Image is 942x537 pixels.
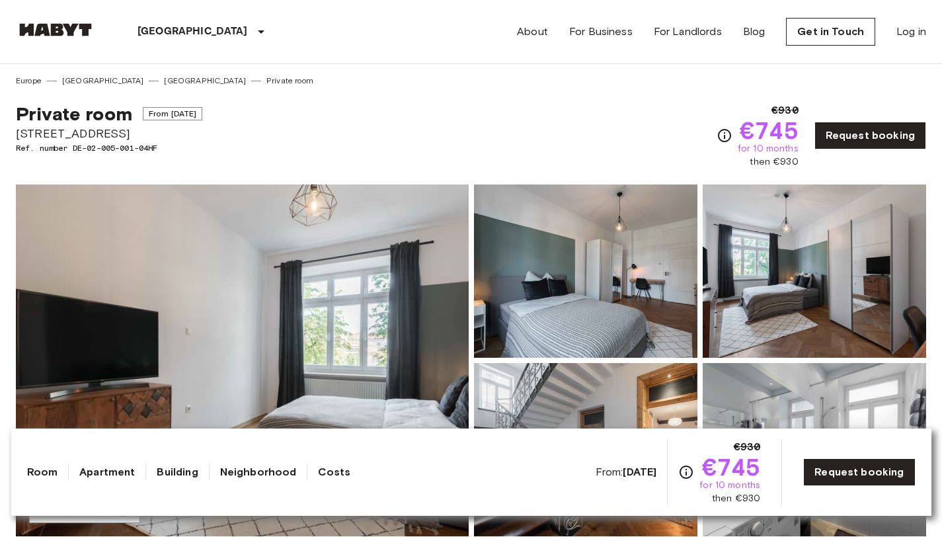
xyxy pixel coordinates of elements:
[474,185,697,358] img: Picture of unit DE-02-005-001-04HF
[474,363,697,536] img: Picture of unit DE-02-005-001-04HF
[62,75,144,87] a: [GEOGRAPHIC_DATA]
[164,75,246,87] a: [GEOGRAPHIC_DATA]
[654,24,722,40] a: For Landlords
[16,23,95,36] img: Habyt
[896,24,926,40] a: Log in
[814,122,926,149] a: Request booking
[734,439,761,455] span: €930
[596,465,657,479] span: From:
[16,75,42,87] a: Europe
[771,103,799,118] span: €930
[517,24,548,40] a: About
[738,142,799,155] span: for 10 months
[717,128,732,144] svg: Check cost overview for full price breakdown. Please note that discounts apply to new joiners onl...
[786,18,875,46] a: Get in Touch
[157,464,198,480] a: Building
[137,24,248,40] p: [GEOGRAPHIC_DATA]
[740,118,799,142] span: €745
[569,24,633,40] a: For Business
[16,142,202,154] span: Ref. number DE-02-005-001-04HF
[16,125,202,142] span: [STREET_ADDRESS]
[266,75,313,87] a: Private room
[220,464,297,480] a: Neighborhood
[79,464,135,480] a: Apartment
[803,458,915,486] a: Request booking
[16,103,132,125] span: Private room
[27,464,58,480] a: Room
[678,464,694,480] svg: Check cost overview for full price breakdown. Please note that discounts apply to new joiners onl...
[702,455,761,479] span: €745
[318,464,350,480] a: Costs
[16,185,469,536] img: Marketing picture of unit DE-02-005-001-04HF
[143,107,203,120] span: From [DATE]
[750,155,798,169] span: then €930
[623,466,656,478] b: [DATE]
[699,479,760,492] span: for 10 months
[743,24,765,40] a: Blog
[703,363,926,536] img: Picture of unit DE-02-005-001-04HF
[703,185,926,358] img: Picture of unit DE-02-005-001-04HF
[712,492,760,505] span: then €930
